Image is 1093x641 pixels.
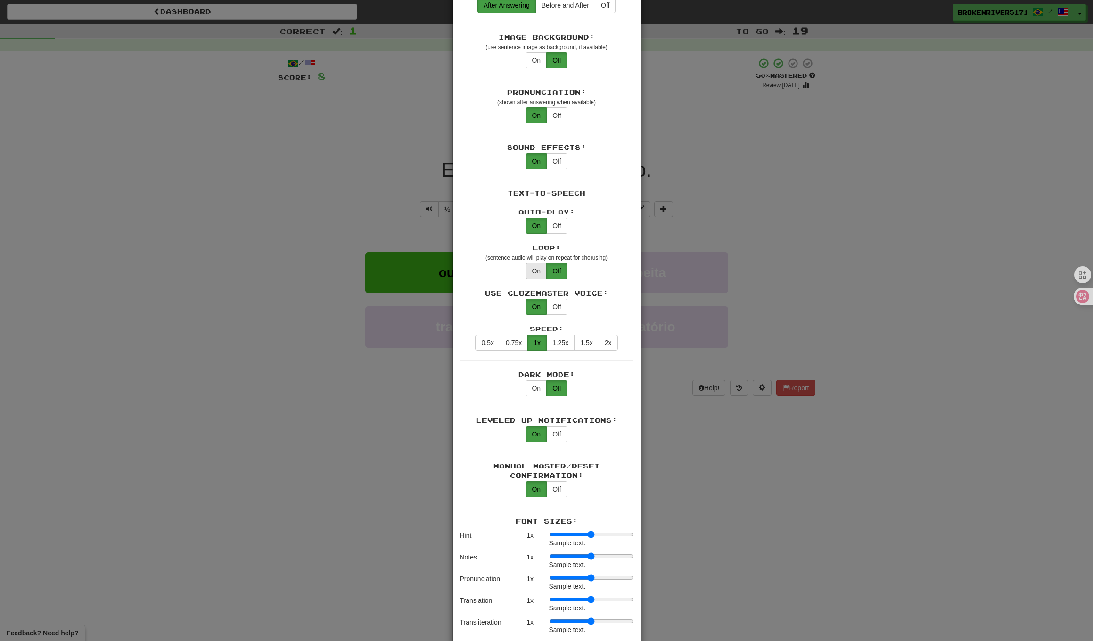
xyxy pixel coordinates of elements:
button: Off [546,153,567,169]
div: Manual Master/Reset Confirmation: [460,461,633,480]
small: (sentence audio will play on repeat for chorusing) [485,255,608,261]
div: Use Clozemaster text-to-speech [526,299,567,315]
div: Sample text. [549,538,633,548]
button: On [526,218,547,234]
div: Sample text. [549,560,633,569]
div: Loop: [460,243,633,253]
div: Pronunciation [460,574,516,591]
button: On [526,380,547,396]
div: Hint [460,531,516,548]
div: Speed: [460,324,633,334]
button: 1.25x [546,335,575,351]
button: On [526,299,547,315]
button: Off [546,426,567,442]
button: 1x [527,335,547,351]
small: (use sentence image as background, if available) [485,44,607,50]
div: Image Background: [460,33,633,42]
div: Sample text. [549,625,633,634]
div: Pronunciation: [460,88,633,97]
button: 2x [599,335,618,351]
button: Off [546,481,567,497]
div: Text-to-speech looping [526,263,567,279]
button: 1.5x [574,335,599,351]
div: Translation [460,596,516,613]
button: On [526,263,547,279]
button: Off [546,218,567,234]
button: Off [546,107,567,123]
div: Auto-Play: [460,207,633,217]
button: 0.75x [500,335,528,351]
button: On [526,481,547,497]
div: Leveled Up Notifications: [460,416,633,425]
div: Text-to-Speech [460,189,633,198]
button: On [526,153,547,169]
div: 1 x [516,552,544,569]
button: Off [546,380,567,396]
div: Font Sizes: [460,517,633,526]
button: On [526,107,547,123]
div: Transliteration [460,617,516,634]
div: 1 x [516,617,544,634]
button: On [526,426,547,442]
small: (shown after answering when available) [497,99,596,106]
button: Off [546,263,567,279]
div: 1 x [516,574,544,591]
div: Sound Effects: [460,143,633,152]
button: 0.5x [475,335,500,351]
div: 1 x [516,596,544,613]
div: Text-to-speech auto-play [526,218,567,234]
div: Use Clozemaster Voice: [460,288,633,298]
div: Sample text. [549,582,633,591]
div: Dark Mode: [460,370,633,379]
button: Off [546,52,567,68]
div: Text-to-speech speed [475,335,617,351]
button: Off [546,299,567,315]
div: Sample text. [549,603,633,613]
div: translations [526,52,567,68]
div: 1 x [516,531,544,548]
div: Notes [460,552,516,569]
button: On [526,52,547,68]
